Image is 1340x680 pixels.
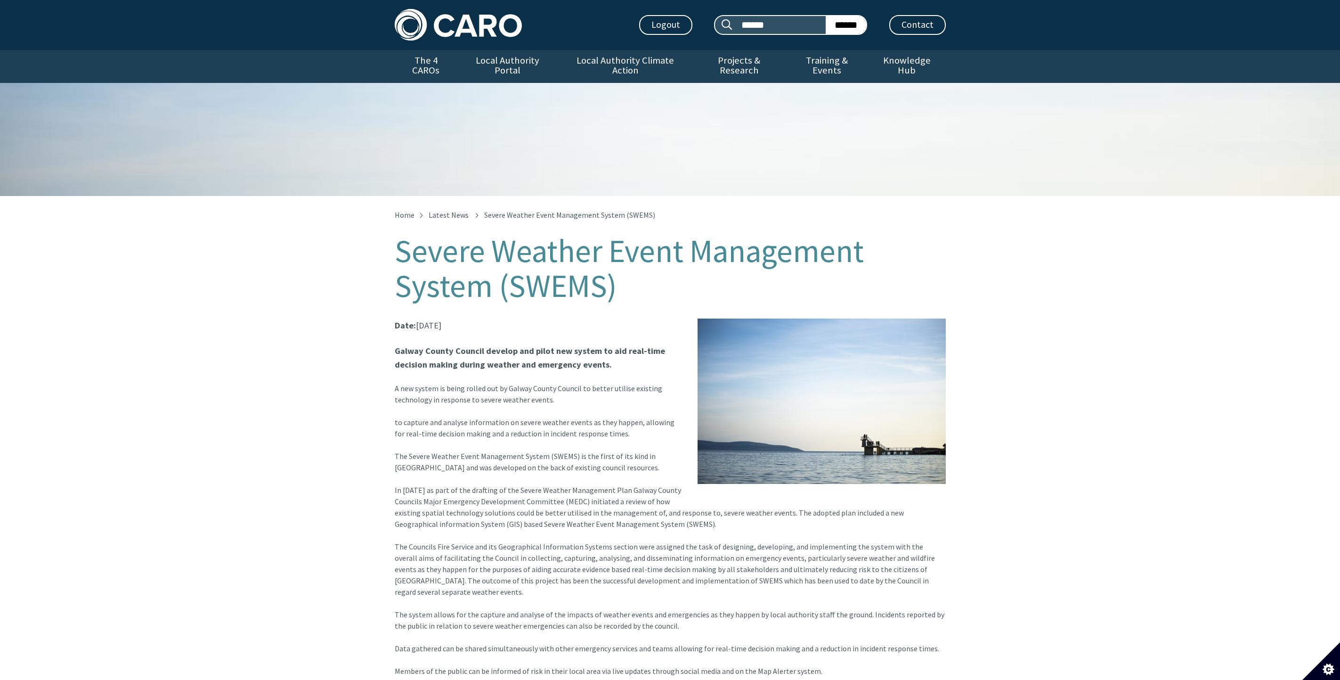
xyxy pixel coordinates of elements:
[484,210,655,220] span: Severe Weather Event Management System (SWEMS)
[395,345,665,369] strong: Galway County Council develop and pilot new system to aid real-time decision making during weathe...
[868,50,945,83] a: Knowledge Hub
[395,320,416,331] strong: Date:
[429,210,469,220] a: Latest News
[395,9,522,41] img: Caro logo
[558,50,692,83] a: Local Authority Climate Action
[395,319,946,332] p: [DATE]
[1302,642,1340,680] button: Set cookie preferences
[395,50,457,83] a: The 4 CAROs
[395,234,946,303] h1: Severe Weather Event Management System (SWEMS)
[457,50,558,83] a: Local Authority Portal
[786,50,868,83] a: Training & Events
[395,210,414,220] a: Home
[639,15,692,35] a: Logout
[692,50,786,83] a: Projects & Research
[889,15,946,35] a: Contact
